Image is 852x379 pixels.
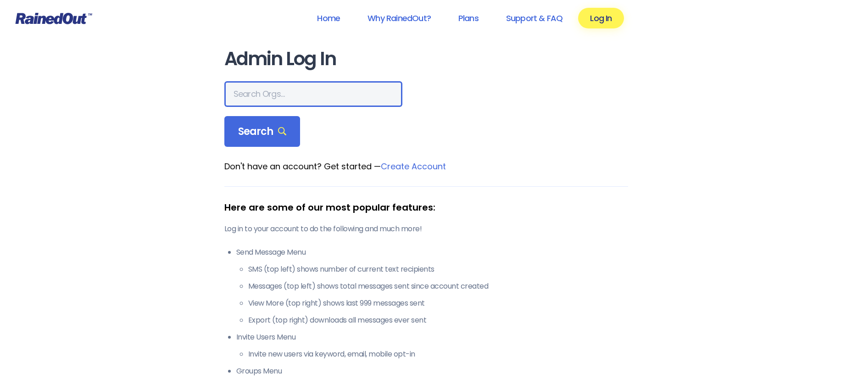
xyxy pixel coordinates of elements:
[224,49,628,69] h1: Admin Log In
[248,315,628,326] li: Export (top right) downloads all messages ever sent
[238,125,287,138] span: Search
[356,8,443,28] a: Why RainedOut?
[578,8,624,28] a: Log In
[494,8,574,28] a: Support & FAQ
[236,332,628,360] li: Invite Users Menu
[381,161,446,172] a: Create Account
[224,81,402,107] input: Search Orgs…
[236,247,628,326] li: Send Message Menu
[224,223,628,234] p: Log in to your account to do the following and much more!
[224,201,628,214] div: Here are some of our most popular features:
[248,298,628,309] li: View More (top right) shows last 999 messages sent
[248,281,628,292] li: Messages (top left) shows total messages sent since account created
[446,8,490,28] a: Plans
[248,264,628,275] li: SMS (top left) shows number of current text recipients
[224,116,301,147] div: Search
[305,8,352,28] a: Home
[248,349,628,360] li: Invite new users via keyword, email, mobile opt-in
